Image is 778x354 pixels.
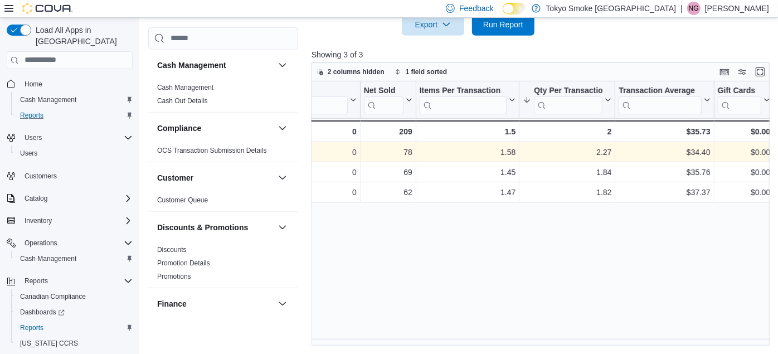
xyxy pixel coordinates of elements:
[680,2,683,15] p: |
[20,292,86,301] span: Canadian Compliance
[2,191,137,206] button: Catalog
[2,235,137,251] button: Operations
[16,305,69,319] a: Dashboards
[16,321,133,334] span: Reports
[20,131,46,144] button: Users
[718,65,731,79] button: Keyboard shortcuts
[257,85,347,114] div: Invoices Ref
[25,80,42,89] span: Home
[25,277,48,285] span: Reports
[364,166,412,179] div: 69
[157,195,208,204] span: Customer Queue
[546,2,677,15] p: Tokyo Smoke [GEOGRAPHIC_DATA]
[717,85,770,114] button: Gift Cards
[483,19,523,30] span: Run Report
[11,336,137,351] button: [US_STATE] CCRS
[420,146,516,159] div: 1.58
[157,59,226,70] h3: Cash Management
[20,236,133,250] span: Operations
[157,83,213,91] a: Cash Management
[20,323,43,332] span: Reports
[157,96,208,105] span: Cash Out Details
[406,67,448,76] span: 1 field sorted
[420,186,516,199] div: 1.47
[157,96,208,104] a: Cash Out Details
[619,166,710,179] div: $35.76
[16,93,81,106] a: Cash Management
[257,166,356,179] div: 0
[257,85,347,96] div: Invoices Ref
[16,337,133,350] span: Washington CCRS
[276,58,289,71] button: Cash Management
[16,252,81,265] a: Cash Management
[363,85,403,96] div: Net Sold
[157,221,274,232] button: Discounts & Promotions
[363,85,412,114] button: Net Sold
[619,85,701,114] div: Transaction Average
[717,186,770,199] div: $0.00
[16,305,133,319] span: Dashboards
[157,258,210,267] span: Promotion Details
[523,166,611,179] div: 1.84
[157,146,267,154] span: OCS Transaction Submission Details
[20,149,37,158] span: Users
[736,65,749,79] button: Display options
[619,125,710,138] div: $35.73
[619,186,710,199] div: $37.37
[705,2,769,15] p: [PERSON_NAME]
[390,65,452,79] button: 1 field sorted
[419,85,516,114] button: Items Per Transaction
[148,80,298,111] div: Cash Management
[148,193,298,211] div: Customer
[20,214,56,227] button: Inventory
[534,85,602,114] div: Qty Per Transaction
[687,2,701,15] div: Nadine Guindon
[20,131,133,144] span: Users
[157,59,274,70] button: Cash Management
[619,146,710,159] div: $34.40
[16,290,90,303] a: Canadian Compliance
[25,133,42,142] span: Users
[11,251,137,266] button: Cash Management
[20,169,133,183] span: Customers
[157,245,187,253] a: Discounts
[20,214,133,227] span: Inventory
[276,297,289,310] button: Finance
[157,271,191,280] span: Promotions
[419,85,507,96] div: Items Per Transaction
[16,337,82,350] a: [US_STATE] CCRS
[717,146,770,159] div: $0.00
[11,146,137,161] button: Users
[157,172,274,183] button: Customer
[157,259,210,266] a: Promotion Details
[157,122,274,133] button: Compliance
[157,172,193,183] h3: Customer
[419,125,516,138] div: 1.5
[20,254,76,263] span: Cash Management
[312,65,389,79] button: 2 columns hidden
[20,95,76,104] span: Cash Management
[276,171,289,184] button: Customer
[20,192,133,205] span: Catalog
[157,298,187,309] h3: Finance
[22,3,72,14] img: Cova
[419,85,507,114] div: Items Per Transaction
[523,125,611,138] div: 2
[157,245,187,254] span: Discounts
[420,166,516,179] div: 1.45
[148,243,298,287] div: Discounts & Promotions
[20,111,43,120] span: Reports
[25,172,57,181] span: Customers
[16,147,133,160] span: Users
[11,108,137,123] button: Reports
[717,85,761,114] div: Gift Card Sales
[619,85,701,96] div: Transaction Average
[472,13,534,36] button: Run Report
[16,109,48,122] a: Reports
[364,146,412,159] div: 78
[20,192,52,205] button: Catalog
[619,85,710,114] button: Transaction Average
[20,274,52,288] button: Reports
[276,220,289,234] button: Discounts & Promotions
